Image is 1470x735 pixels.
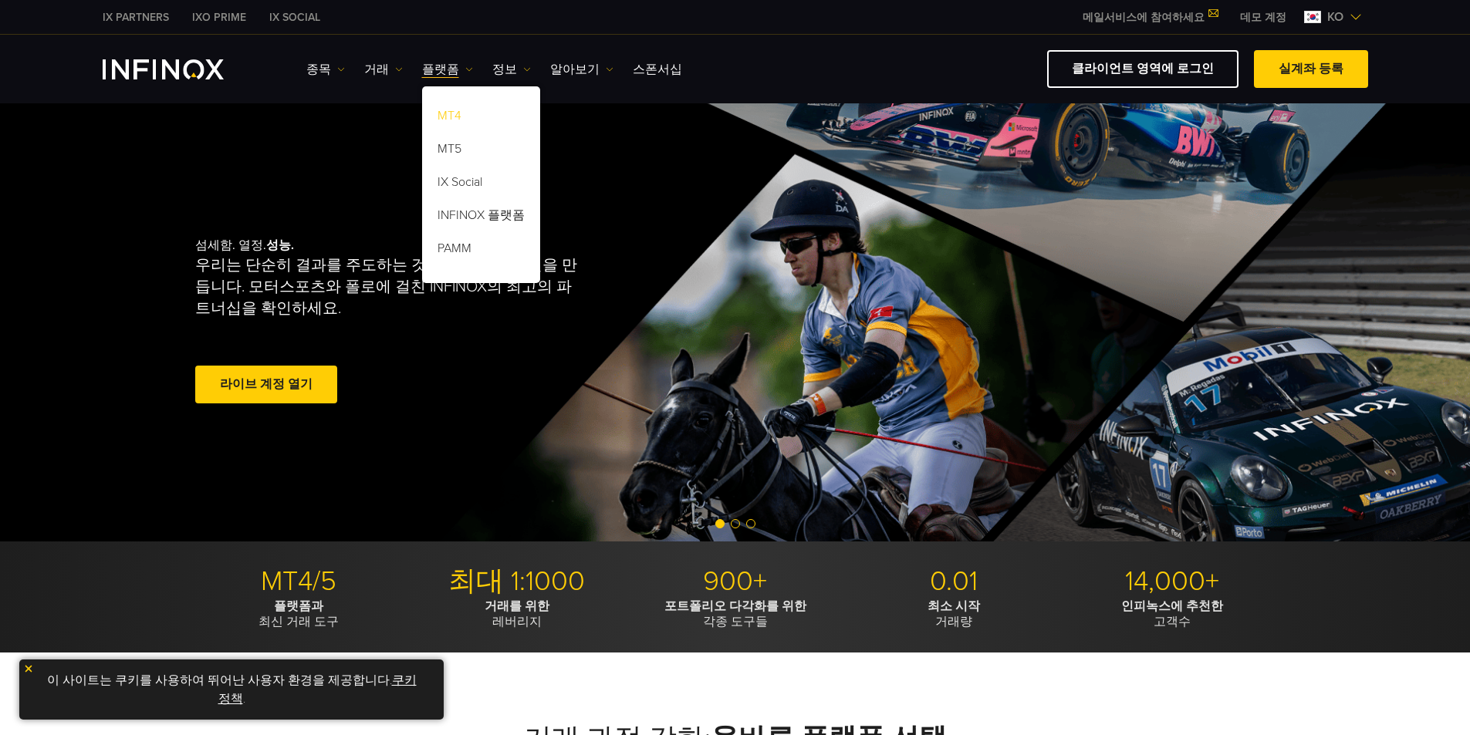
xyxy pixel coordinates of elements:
[1321,8,1350,26] span: ko
[27,667,436,712] p: 이 사이트는 쿠키를 사용하여 뛰어난 사용자 환경을 제공합니다. .
[23,663,34,674] img: yellow close icon
[1069,598,1276,629] p: 고객수
[1121,598,1223,614] strong: 인피녹스에 추천한
[258,9,332,25] a: INFINOX
[1254,50,1368,88] a: 실계좌 등록
[746,519,755,528] span: Go to slide 3
[1228,9,1298,25] a: INFINOX MENU
[195,366,337,403] a: 라이브 계정 열기
[1071,11,1228,24] a: 메일서비스에 참여하세요
[195,598,402,629] p: 최신 거래 도구
[715,519,725,528] span: Go to slide 1
[306,60,345,79] a: 종목
[274,598,323,614] strong: 플랫폼과
[492,60,531,79] a: 정보
[422,201,540,234] a: INFINOX 플랫폼
[550,60,613,79] a: 알아보기
[364,60,403,79] a: 거래
[422,60,473,79] a: 플랫폼
[1069,565,1276,598] p: 14,000+
[181,9,258,25] a: INFINOX
[632,598,839,629] p: 각종 도구들
[422,234,540,268] a: PAMM
[195,213,681,432] div: 섬세함. 열정.
[632,565,839,598] p: 900+
[422,168,540,201] a: IX Social
[850,565,1057,598] p: 0.01
[422,135,540,168] a: MT5
[1047,50,1239,88] a: 클라이언트 영역에 로그인
[91,9,181,25] a: INFINOX
[414,565,620,598] p: 최대 1:1000
[731,519,740,528] span: Go to slide 2
[103,59,260,79] a: INFINOX Logo
[422,102,540,135] a: MT4
[485,598,549,614] strong: 거래를 위한
[850,598,1057,629] p: 거래량
[266,238,294,253] strong: 성능.
[928,598,980,614] strong: 최소 시작
[195,255,584,319] p: 우리는 단순히 결과를 주도하는 것이 아니라 챔피언을 만듭니다. 모터스포츠와 폴로에 걸친 INFINOX의 최고의 파트너십을 확인하세요.
[414,598,620,629] p: 레버리지
[195,565,402,598] p: MT4/5
[633,60,682,79] a: 스폰서십
[664,598,806,614] strong: 포트폴리오 다각화를 위한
